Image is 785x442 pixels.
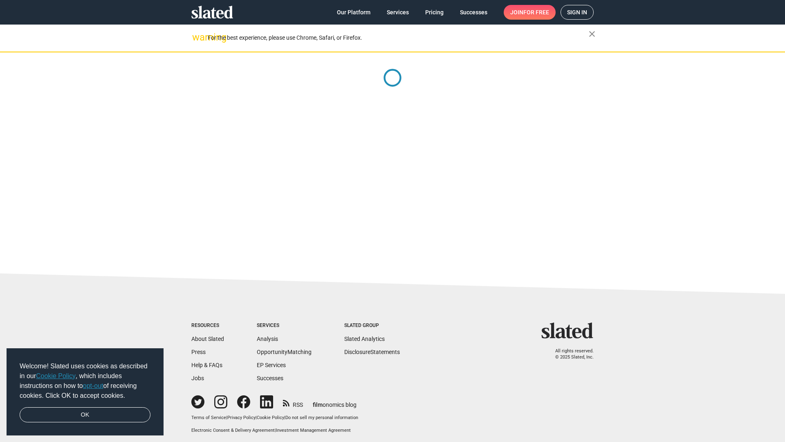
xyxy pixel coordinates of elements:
[191,349,206,355] a: Press
[453,5,494,20] a: Successes
[227,415,256,420] a: Privacy Policy
[460,5,487,20] span: Successes
[284,415,285,420] span: |
[313,401,323,408] span: film
[226,415,227,420] span: |
[257,375,283,381] a: Successes
[504,5,556,20] a: Joinfor free
[387,5,409,20] span: Services
[523,5,549,20] span: for free
[257,336,278,342] a: Analysis
[283,396,303,409] a: RSS
[257,349,312,355] a: OpportunityMatching
[257,415,284,420] a: Cookie Policy
[208,32,589,43] div: For the best experience, please use Chrome, Safari, or Firefox.
[191,428,275,433] a: Electronic Consent & Delivery Agreement
[191,336,224,342] a: About Slated
[285,415,358,421] button: Do not sell my personal information
[257,322,312,329] div: Services
[275,428,276,433] span: |
[191,415,226,420] a: Terms of Service
[344,322,400,329] div: Slated Group
[313,395,357,409] a: filmonomics blog
[419,5,450,20] a: Pricing
[276,428,351,433] a: Investment Management Agreement
[191,322,224,329] div: Resources
[380,5,415,20] a: Services
[83,382,103,389] a: opt-out
[587,29,597,39] mat-icon: close
[256,415,257,420] span: |
[20,407,150,423] a: dismiss cookie message
[330,5,377,20] a: Our Platform
[425,5,444,20] span: Pricing
[36,372,76,379] a: Cookie Policy
[191,375,204,381] a: Jobs
[7,348,164,436] div: cookieconsent
[20,361,150,401] span: Welcome! Slated uses cookies as described in our , which includes instructions on how to of recei...
[257,362,286,368] a: EP Services
[567,5,587,19] span: Sign in
[344,336,385,342] a: Slated Analytics
[192,32,202,42] mat-icon: warning
[547,348,594,360] p: All rights reserved. © 2025 Slated, Inc.
[191,362,222,368] a: Help & FAQs
[510,5,549,20] span: Join
[337,5,370,20] span: Our Platform
[561,5,594,20] a: Sign in
[344,349,400,355] a: DisclosureStatements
